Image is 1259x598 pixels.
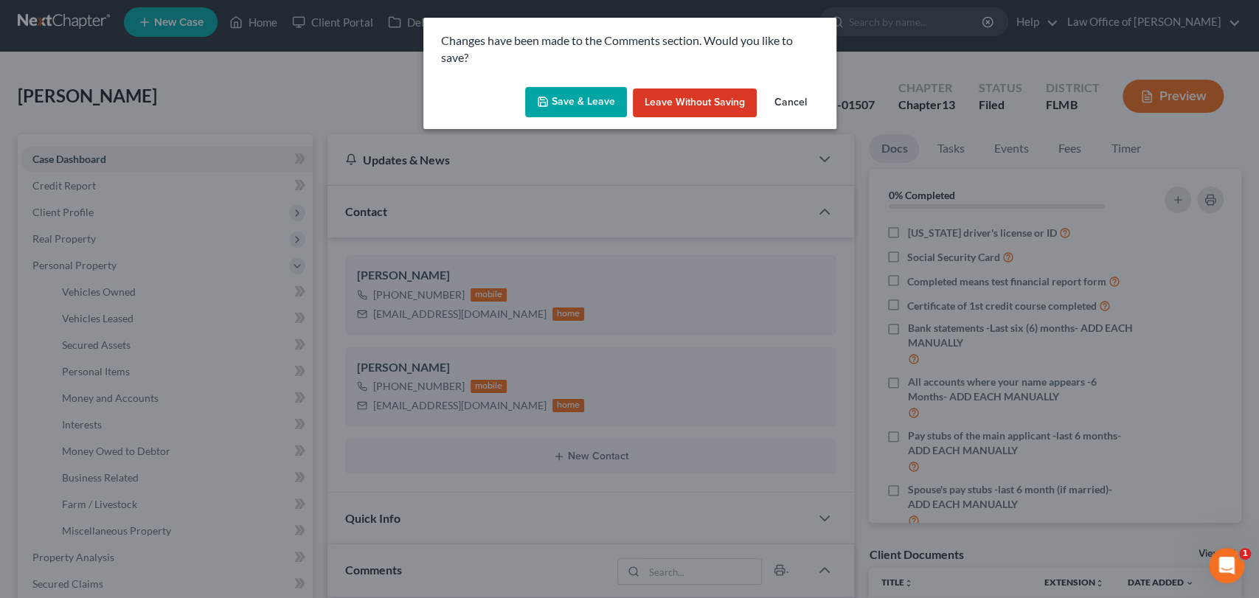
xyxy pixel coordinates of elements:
iframe: Intercom live chat [1209,548,1244,583]
span: 1 [1239,548,1251,560]
p: Changes have been made to the Comments section. Would you like to save? [441,32,819,66]
button: Save & Leave [525,87,627,118]
button: Cancel [763,88,819,118]
button: Leave without Saving [633,88,757,118]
